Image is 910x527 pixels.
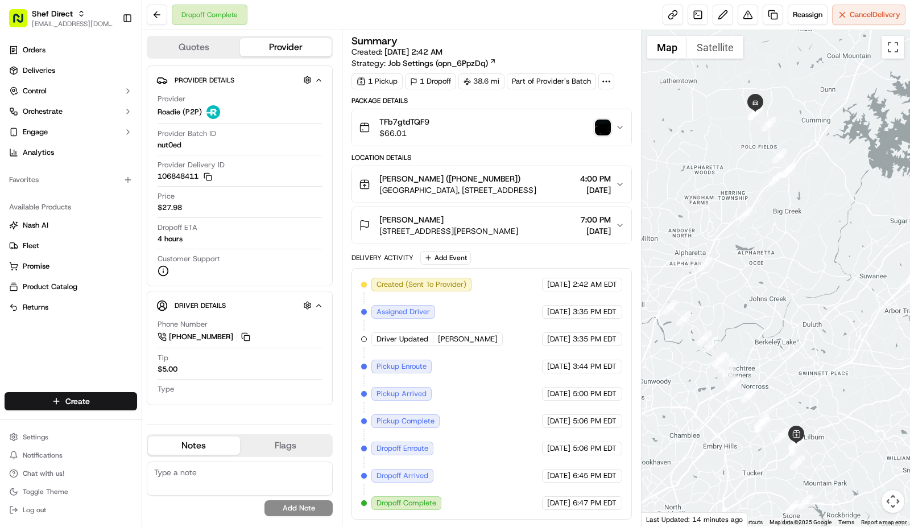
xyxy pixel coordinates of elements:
[5,257,137,275] button: Promise
[644,512,682,526] img: Google
[23,45,45,55] span: Orders
[458,73,504,89] div: 38.6 mi
[9,241,133,251] a: Fleet
[96,166,105,175] div: 💻
[23,147,54,158] span: Analytics
[32,19,113,28] button: [EMAIL_ADDRESS][DOMAIN_NAME]
[5,143,137,162] a: Analytics
[158,94,185,104] span: Provider
[755,417,770,432] div: 32
[377,334,428,344] span: Driver Updated
[850,10,900,20] span: Cancel Delivery
[789,437,804,451] div: 23
[23,302,48,312] span: Returns
[7,160,92,181] a: 📗Knowledge Base
[65,396,90,407] span: Create
[547,334,570,344] span: [DATE]
[547,361,570,372] span: [DATE]
[573,443,617,454] span: 5:06 PM EDT
[573,279,617,290] span: 2:42 AM EDT
[158,384,174,394] span: Type
[11,11,34,34] img: Nash
[5,61,137,80] a: Deliveries
[738,207,753,221] div: 45
[547,279,570,290] span: [DATE]
[32,8,73,19] button: Shef Direct
[158,140,181,150] span: nut0ed
[5,502,137,518] button: Log out
[580,173,611,184] span: 4:00 PM
[595,120,611,135] img: photo_proof_of_delivery image
[23,451,63,460] span: Notifications
[39,120,144,129] div: We're available if you need us!
[780,163,795,178] div: 47
[158,160,225,170] span: Provider Delivery ID
[23,65,55,76] span: Deliveries
[697,257,712,271] div: 44
[5,484,137,500] button: Toggle Theme
[687,36,743,59] button: Show satellite imagery
[377,416,435,426] span: Pickup Complete
[23,127,48,137] span: Engage
[158,331,252,343] a: [PHONE_NUMBER]
[547,307,570,317] span: [DATE]
[158,203,182,213] span: $27.98
[206,105,220,119] img: roadie-logo-v2.jpg
[240,38,332,56] button: Provider
[23,487,68,496] span: Toggle Theme
[788,5,828,25] button: Reassign
[762,117,776,131] div: 50
[676,311,691,326] div: 42
[5,102,137,121] button: Orchestrate
[158,223,197,233] span: Dropoff ETA
[580,184,611,196] span: [DATE]
[798,495,813,509] div: 18
[158,129,216,139] span: Provider Batch ID
[175,301,226,310] span: Driver Details
[351,57,497,69] div: Strategy:
[175,76,234,85] span: Provider Details
[420,251,471,265] button: Add Event
[770,519,832,525] span: Map data ©2025 Google
[384,47,442,57] span: [DATE] 2:42 AM
[377,389,427,399] span: Pickup Arrived
[644,512,682,526] a: Open this area in Google Maps (opens a new window)
[388,57,497,69] a: Job Settings (opn_6PpzDq)
[405,73,456,89] div: 1 Dropoff
[379,184,536,196] span: [GEOGRAPHIC_DATA], [STREET_ADDRESS]
[11,166,20,175] div: 📗
[755,417,770,432] div: 30
[861,519,907,525] a: Report a map error
[642,512,748,526] div: Last Updated: 14 minutes ago
[5,429,137,445] button: Settings
[793,10,822,20] span: Reassign
[351,253,413,262] div: Delivery Activity
[352,207,631,244] button: [PERSON_NAME][STREET_ADDRESS][PERSON_NAME]7:00 PM[DATE]
[9,261,133,271] a: Promise
[663,300,677,315] div: 43
[158,191,175,201] span: Price
[547,498,570,508] span: [DATE]
[9,220,133,230] a: Nash AI
[775,428,789,443] div: 25
[23,433,48,442] span: Settings
[23,505,46,514] span: Log out
[781,163,796,178] div: 48
[39,109,187,120] div: Start new chat
[5,5,118,32] button: Shef Direct[EMAIL_ADDRESS][DOMAIN_NAME]
[726,376,741,391] div: 35
[573,361,617,372] span: 3:44 PM EDT
[11,109,32,129] img: 1736555255976-a54dd68f-1ca7-489b-9aae-adbdc363a1c4
[377,471,428,481] span: Dropoff Arrived
[158,353,168,363] span: Tip
[352,109,631,146] button: TFb7gtdTQF9$66.01photo_proof_of_delivery image
[580,214,611,225] span: 7:00 PM
[790,455,805,470] div: 19
[377,498,436,508] span: Dropoff Complete
[580,225,611,237] span: [DATE]
[158,107,202,117] span: Roadie (P2P)
[768,171,783,186] div: 46
[148,437,240,455] button: Notes
[573,334,617,344] span: 3:35 PM EDT
[5,198,137,216] div: Available Products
